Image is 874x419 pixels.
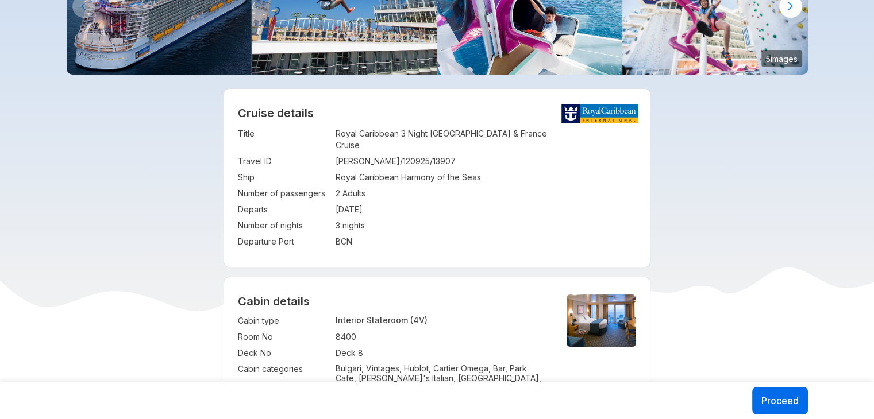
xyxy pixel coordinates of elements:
[238,106,636,120] h2: Cruise details
[336,345,547,361] td: Deck 8
[330,185,336,201] td: :
[410,315,428,325] span: (4V)
[330,169,336,185] td: :
[238,361,330,414] td: Cabin categories
[330,361,336,414] td: :
[330,313,336,329] td: :
[336,315,547,325] p: Interior Stateroom
[238,345,330,361] td: Deck No
[238,126,330,153] td: Title
[238,201,330,218] td: Departs
[238,185,330,201] td: Number of passengers
[330,153,336,169] td: :
[238,234,330,250] td: Departure Port
[238,218,330,234] td: Number of nights
[336,218,636,234] td: 3 nights
[336,169,636,185] td: Royal Caribbean Harmony of the Seas
[238,294,636,308] h4: Cabin details
[238,329,330,345] td: Room No
[330,345,336,361] td: :
[330,126,336,153] td: :
[336,329,547,345] td: 8400
[330,329,336,345] td: :
[336,153,636,169] td: [PERSON_NAME]/120925/13907
[336,126,636,153] td: Royal Caribbean 3 Night [GEOGRAPHIC_DATA] & France Cruise
[330,218,336,234] td: :
[336,234,636,250] td: BCN
[330,201,336,218] td: :
[238,169,330,185] td: Ship
[336,185,636,201] td: 2 Adults
[336,201,636,218] td: [DATE]
[761,50,802,67] small: 5 images
[336,363,547,412] p: Bulgari, Vintages, Hublot, Cartier Omega, Bar, Park Cafe, [PERSON_NAME]'s Italian, [GEOGRAPHIC_DA...
[238,313,330,329] td: Cabin type
[330,234,336,250] td: :
[238,153,330,169] td: Travel ID
[752,387,808,414] button: Proceed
